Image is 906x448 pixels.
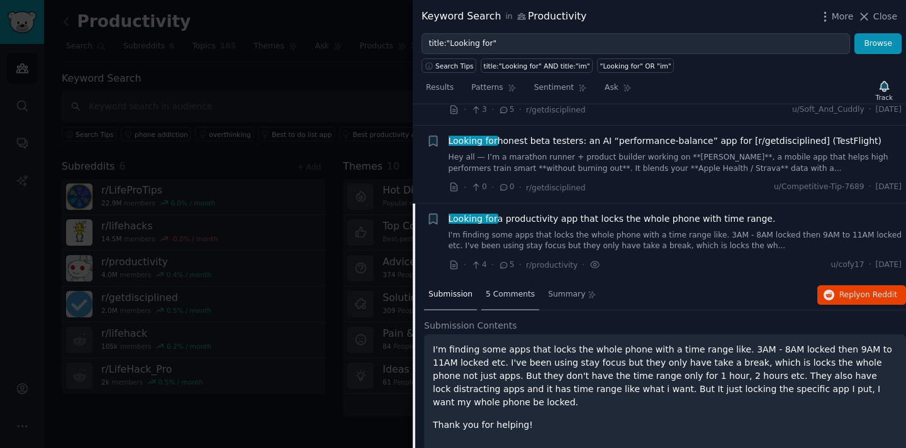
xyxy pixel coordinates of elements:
[471,82,503,94] span: Patterns
[449,212,776,226] span: a productivity app that locks the whole phone with time range.
[526,261,578,270] span: r/productivity
[858,10,897,23] button: Close
[600,62,671,70] div: "Looking for" OR "im"
[871,77,897,104] button: Track
[831,260,864,271] span: u/cofy17
[449,152,902,174] a: Hey all — I’m a marathon runner + product builder working on **[PERSON_NAME]**, a mobile app that...
[484,62,590,70] div: title:"Looking for" AND title:"im"
[498,182,514,193] span: 0
[449,212,776,226] a: Looking fora productivity app that locks the whole phone with time range.
[491,258,494,271] span: ·
[491,181,494,194] span: ·
[433,343,897,409] p: I'm finding some apps that locks the whole phone with a time range like. 3AM - 8AM locked then 9A...
[869,182,871,193] span: ·
[491,103,494,116] span: ·
[582,258,584,271] span: ·
[548,289,585,300] span: Summary
[447,214,499,224] span: Looking for
[467,78,520,104] a: Patterns
[876,93,893,102] div: Track
[869,104,871,116] span: ·
[435,62,474,70] span: Search Tips
[449,134,882,148] a: Looking forhonest beta testers: an AI “performance-balance” app for [r/getdisciplined] (TestFlight)
[605,82,618,94] span: Ask
[876,260,902,271] span: [DATE]
[869,260,871,271] span: ·
[519,181,522,194] span: ·
[471,260,486,271] span: 4
[817,285,906,305] button: Replyon Reddit
[498,260,514,271] span: 5
[433,418,897,432] p: Thank you for helping!
[832,10,854,23] span: More
[449,134,882,148] span: honest beta testers: an AI “performance-balance” app for [r/getdisciplined] (TestFlight)
[464,103,466,116] span: ·
[422,33,850,55] input: Try a keyword related to your business
[471,182,486,193] span: 0
[471,104,486,116] span: 3
[526,183,586,192] span: r/getdisciplined
[861,290,897,299] span: on Reddit
[449,230,902,252] a: I'm finding some apps that locks the whole phone with a time range like. 3AM - 8AM locked then 9A...
[424,319,517,332] span: Submission Contents
[481,58,593,73] a: title:"Looking for" AND title:"im"
[873,10,897,23] span: Close
[519,103,522,116] span: ·
[486,289,535,300] span: 5 Comments
[530,78,591,104] a: Sentiment
[428,289,473,300] span: Submission
[422,58,476,73] button: Search Tips
[447,136,499,146] span: Looking for
[839,290,897,301] span: Reply
[426,82,454,94] span: Results
[876,104,902,116] span: [DATE]
[600,78,636,104] a: Ask
[792,104,864,116] span: u/Soft_And_Cuddly
[597,58,674,73] a: "Looking for" OR "im"
[534,82,574,94] span: Sentiment
[876,182,902,193] span: [DATE]
[498,104,514,116] span: 5
[464,181,466,194] span: ·
[519,258,522,271] span: ·
[422,9,586,25] div: Keyword Search Productivity
[774,182,864,193] span: u/Competitive-Tip-7689
[422,78,458,104] a: Results
[464,258,466,271] span: ·
[819,10,854,23] button: More
[526,106,586,114] span: r/getdisciplined
[854,33,902,55] button: Browse
[505,11,512,23] span: in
